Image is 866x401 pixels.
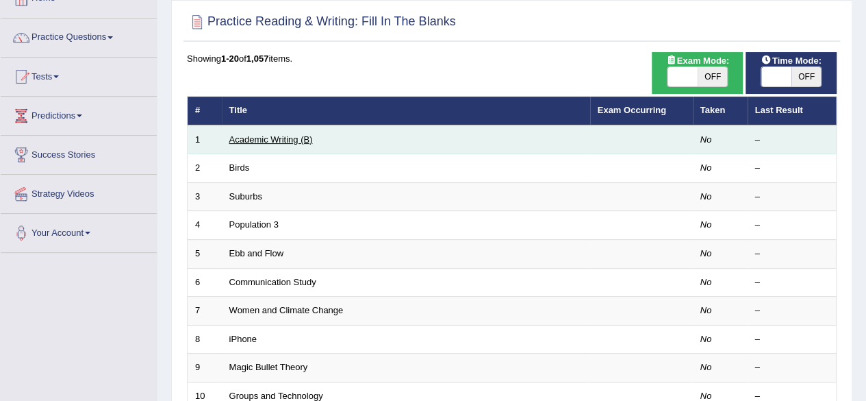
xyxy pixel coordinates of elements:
[755,304,829,317] div: –
[755,247,829,260] div: –
[187,52,837,65] div: Showing of items.
[1,214,157,248] a: Your Account
[755,134,829,147] div: –
[700,305,712,315] em: No
[229,334,257,344] a: iPhone
[188,211,222,240] td: 4
[791,67,822,86] span: OFF
[698,67,728,86] span: OFF
[229,391,323,401] a: Groups and Technology
[229,277,316,287] a: Communication Study
[693,97,748,125] th: Taken
[229,219,279,230] a: Population 3
[700,334,712,344] em: No
[1,175,157,209] a: Strategy Videos
[700,219,712,230] em: No
[756,53,827,68] span: Time Mode:
[188,154,222,183] td: 2
[598,105,666,115] a: Exam Occurring
[755,162,829,175] div: –
[229,162,250,173] a: Birds
[188,182,222,211] td: 3
[222,97,590,125] th: Title
[755,219,829,232] div: –
[229,248,284,258] a: Ebb and Flow
[700,391,712,401] em: No
[748,97,837,125] th: Last Result
[246,53,269,64] b: 1,057
[229,134,313,145] a: Academic Writing (B)
[188,97,222,125] th: #
[700,191,712,202] em: No
[187,12,456,32] h2: Practice Reading & Writing: Fill In The Blanks
[1,58,157,92] a: Tests
[755,361,829,374] div: –
[700,248,712,258] em: No
[700,162,712,173] em: No
[755,333,829,346] div: –
[700,134,712,145] em: No
[661,53,735,68] span: Exam Mode:
[188,125,222,154] td: 1
[1,136,157,170] a: Success Stories
[700,277,712,287] em: No
[188,268,222,297] td: 6
[700,362,712,372] em: No
[755,191,829,204] div: –
[188,240,222,269] td: 5
[652,52,743,94] div: Show exams occurring in exams
[229,191,262,202] a: Suburbs
[188,325,222,354] td: 8
[755,276,829,289] div: –
[188,354,222,382] td: 9
[229,362,308,372] a: Magic Bullet Theory
[229,305,344,315] a: Women and Climate Change
[188,297,222,326] td: 7
[221,53,239,64] b: 1-20
[1,97,157,131] a: Predictions
[1,19,157,53] a: Practice Questions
